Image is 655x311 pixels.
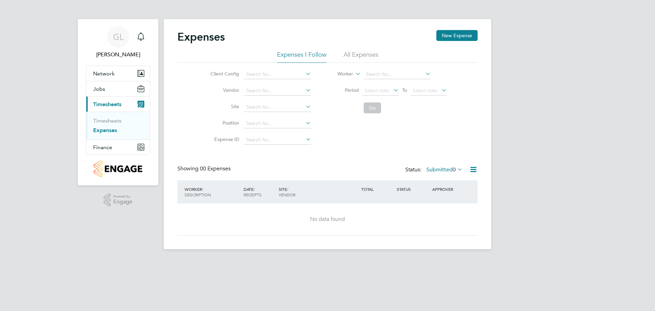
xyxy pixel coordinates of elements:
[184,216,471,223] div: No data found
[93,117,121,124] a: Timesheets
[113,194,132,199] span: Powered by
[177,165,232,172] div: Showing
[93,144,112,151] span: Finance
[208,87,239,93] label: Vendor
[86,140,150,155] button: Finance
[344,51,378,63] li: All Expenses
[93,86,105,92] span: Jobs
[253,186,255,192] span: /
[86,160,150,177] a: Go to home page
[287,186,288,192] span: /
[200,165,231,172] span: 00 Expenses
[242,183,277,201] div: DATE
[244,192,262,197] span: RECEIPTS
[93,101,121,108] span: Timesheets
[78,19,158,185] nav: Main navigation
[93,127,117,133] a: Expenses
[86,112,150,139] div: Timesheets
[328,87,359,93] label: Period
[208,120,239,126] label: Position
[405,165,464,175] div: Status:
[365,87,389,94] span: Select date
[395,183,431,195] div: STATUS
[453,166,456,173] span: 0
[244,119,311,128] input: Search for...
[104,194,133,207] a: Powered byEngage
[86,66,150,81] button: Network
[208,71,239,77] label: Client Config
[185,192,211,197] span: DESCRIPTION
[436,30,478,41] button: New Expense
[431,183,466,195] div: APPROVER
[277,51,326,63] li: Expenses I Follow
[364,70,431,79] input: Search for...
[113,32,123,41] span: GL
[277,183,360,201] div: SITE
[322,71,353,77] label: Worker
[279,192,295,197] span: VENDOR
[244,86,311,96] input: Search for...
[177,30,225,44] h2: Expenses
[208,136,239,142] label: Expense ID
[244,102,311,112] input: Search for...
[86,81,150,96] button: Jobs
[413,87,437,94] span: Select date
[364,102,381,113] button: Go
[86,97,150,112] button: Timesheets
[244,70,311,79] input: Search for...
[426,166,463,173] label: Submitted
[183,183,242,201] div: WORKER
[86,51,150,59] span: Grace Ley
[113,199,132,205] span: Engage
[244,135,311,145] input: Search for...
[400,86,409,95] span: To
[93,70,115,77] span: Network
[360,183,395,195] div: TOTAL
[94,160,142,177] img: countryside-properties-logo-retina.png
[86,26,150,59] a: GL[PERSON_NAME]
[202,186,203,192] span: /
[208,103,239,110] label: Site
